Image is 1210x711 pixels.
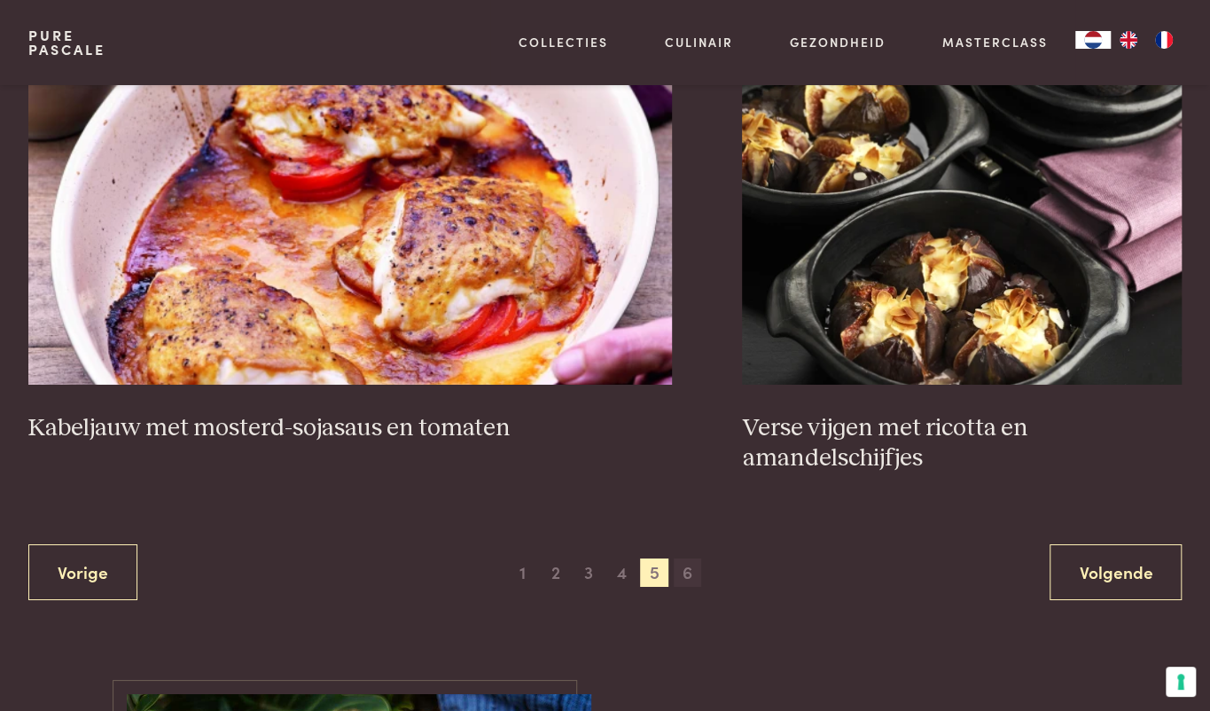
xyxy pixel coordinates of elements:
[742,30,1182,385] img: Verse vijgen met ricotta en amandelschijfjes
[1050,544,1182,600] a: Volgende
[28,30,672,385] img: Kabeljauw met mosterd-sojasaus en tomaten
[1146,31,1182,49] a: FR
[28,28,105,57] a: PurePascale
[1075,31,1111,49] a: NL
[1166,667,1196,697] button: Uw voorkeuren voor toestemming voor trackingtechnologieën
[1111,31,1182,49] ul: Language list
[742,413,1182,474] h3: Verse vijgen met ricotta en amandelschijfjes
[1075,31,1111,49] div: Language
[28,413,672,444] h3: Kabeljauw met mosterd-sojasaus en tomaten
[742,30,1182,474] a: Verse vijgen met ricotta en amandelschijfjes Verse vijgen met ricotta en amandelschijfjes
[941,33,1047,51] a: Masterclass
[574,559,603,587] span: 3
[542,559,570,587] span: 2
[519,33,608,51] a: Collecties
[1075,31,1182,49] aside: Language selected: Nederlands
[640,559,668,587] span: 5
[1111,31,1146,49] a: EN
[674,559,702,587] span: 6
[665,33,733,51] a: Culinair
[28,30,672,443] a: Kabeljauw met mosterd-sojasaus en tomaten Kabeljauw met mosterd-sojasaus en tomaten
[28,544,137,600] a: Vorige
[790,33,886,51] a: Gezondheid
[607,559,636,587] span: 4
[509,559,537,587] span: 1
